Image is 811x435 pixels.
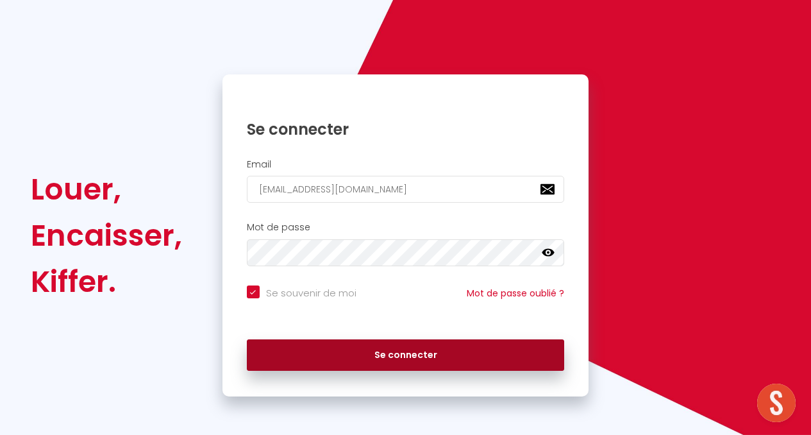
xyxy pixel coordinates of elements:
[467,287,564,300] a: Mot de passe oublié ?
[247,119,565,139] h1: Se connecter
[247,159,565,170] h2: Email
[31,212,182,259] div: Encaisser,
[31,259,182,305] div: Kiffer.
[757,384,796,422] div: Ouvrir le chat
[247,176,565,203] input: Ton Email
[247,339,565,371] button: Se connecter
[31,166,182,212] div: Louer,
[247,222,565,233] h2: Mot de passe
